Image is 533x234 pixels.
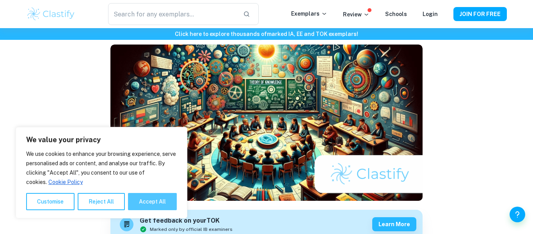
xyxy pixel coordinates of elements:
[48,179,83,186] a: Cookie Policy
[108,3,237,25] input: Search for any exemplars...
[26,193,75,210] button: Customise
[26,149,177,187] p: We use cookies to enhance your browsing experience, serve personalised ads or content, and analys...
[423,11,438,17] a: Login
[128,193,177,210] button: Accept All
[385,11,407,17] a: Schools
[150,226,233,233] span: Marked only by official IB examiners
[110,45,423,201] img: TOK Grade Boundaries cover image
[26,6,76,22] img: Clastify logo
[26,135,177,145] p: We value your privacy
[2,30,531,38] h6: Click here to explore thousands of marked IA, EE and TOK exemplars !
[291,9,327,18] p: Exemplars
[78,193,125,210] button: Reject All
[343,10,370,19] p: Review
[372,217,416,231] button: Learn more
[140,216,233,226] h6: Get feedback on your TOK
[16,127,187,218] div: We value your privacy
[510,207,525,222] button: Help and Feedback
[453,7,507,21] button: JOIN FOR FREE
